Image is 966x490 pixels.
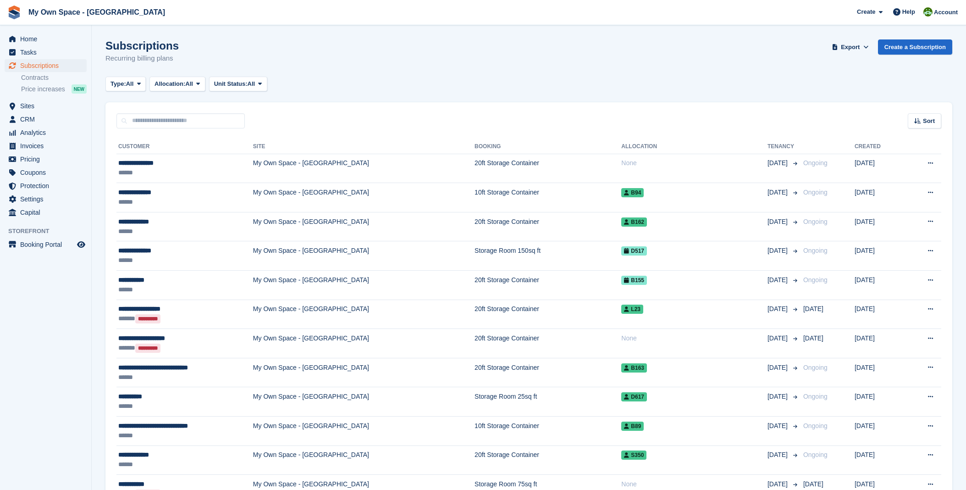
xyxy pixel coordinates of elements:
[767,158,789,168] span: [DATE]
[767,392,789,401] span: [DATE]
[5,126,87,139] a: menu
[855,358,905,387] td: [DATE]
[8,227,91,236] span: Storefront
[105,53,179,64] p: Recurring billing plans
[803,393,828,400] span: Ongoing
[253,154,475,183] td: My Own Space - [GEOGRAPHIC_DATA]
[5,100,87,112] a: menu
[5,113,87,126] a: menu
[20,46,75,59] span: Tasks
[855,139,905,154] th: Created
[475,417,621,446] td: 10ft Storage Container
[248,79,255,89] span: All
[253,417,475,446] td: My Own Space - [GEOGRAPHIC_DATA]
[841,43,860,52] span: Export
[253,241,475,271] td: My Own Space - [GEOGRAPHIC_DATA]
[5,59,87,72] a: menu
[5,179,87,192] a: menu
[20,238,75,251] span: Booking Portal
[621,422,644,431] span: B89
[621,451,646,460] span: S350
[105,39,179,52] h1: Subscriptions
[803,247,828,254] span: Ongoing
[803,480,823,488] span: [DATE]
[20,113,75,126] span: CRM
[621,305,643,314] span: L23
[855,387,905,417] td: [DATE]
[76,239,87,250] a: Preview store
[20,153,75,166] span: Pricing
[803,364,828,371] span: Ongoing
[621,188,644,197] span: B94
[855,300,905,329] td: [DATE]
[21,84,87,94] a: Price increases NEW
[475,300,621,329] td: 20ft Storage Container
[803,422,828,429] span: Ongoing
[475,212,621,241] td: 20ft Storage Container
[5,206,87,219] a: menu
[5,193,87,206] a: menu
[155,79,185,89] span: Allocation:
[934,8,958,17] span: Account
[621,276,647,285] span: B155
[923,117,935,126] span: Sort
[855,445,905,475] td: [DATE]
[767,188,789,197] span: [DATE]
[253,183,475,212] td: My Own Space - [GEOGRAPHIC_DATA]
[855,241,905,271] td: [DATE]
[803,451,828,458] span: Ongoing
[5,139,87,152] a: menu
[5,33,87,45] a: menu
[253,212,475,241] td: My Own Space - [GEOGRAPHIC_DATA]
[855,154,905,183] td: [DATE]
[767,246,789,256] span: [DATE]
[621,392,647,401] span: D617
[7,6,21,19] img: stora-icon-8386f47178a22dfd0bd8f6a31ec36ba5ce8667c1dd55bd0f319d3a0aa187defe.svg
[767,304,789,314] span: [DATE]
[21,85,65,94] span: Price increases
[116,139,253,154] th: Customer
[767,421,789,431] span: [DATE]
[855,417,905,446] td: [DATE]
[830,39,871,55] button: Export
[878,39,952,55] a: Create a Subscription
[253,271,475,300] td: My Own Space - [GEOGRAPHIC_DATA]
[5,166,87,179] a: menu
[621,334,767,343] div: None
[621,479,767,489] div: None
[767,217,789,227] span: [DATE]
[767,334,789,343] span: [DATE]
[475,358,621,387] td: 20ft Storage Container
[803,189,828,196] span: Ongoing
[253,329,475,358] td: My Own Space - [GEOGRAPHIC_DATA]
[21,73,87,82] a: Contracts
[185,79,193,89] span: All
[803,218,828,225] span: Ongoing
[475,271,621,300] td: 20ft Storage Container
[253,139,475,154] th: Site
[20,126,75,139] span: Analytics
[214,79,248,89] span: Unit Status:
[855,183,905,212] td: [DATE]
[621,363,647,373] span: B163
[110,79,126,89] span: Type:
[621,139,767,154] th: Allocation
[20,206,75,219] span: Capital
[20,179,75,192] span: Protection
[209,77,267,92] button: Unit Status: All
[20,139,75,152] span: Invoices
[20,33,75,45] span: Home
[767,139,800,154] th: Tenancy
[621,246,647,256] span: D517
[857,7,875,17] span: Create
[855,329,905,358] td: [DATE]
[475,183,621,212] td: 10ft Storage Container
[803,305,823,312] span: [DATE]
[253,445,475,475] td: My Own Space - [GEOGRAPHIC_DATA]
[767,363,789,373] span: [DATE]
[475,139,621,154] th: Booking
[621,158,767,168] div: None
[253,387,475,417] td: My Own Space - [GEOGRAPHIC_DATA]
[803,159,828,167] span: Ongoing
[767,450,789,460] span: [DATE]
